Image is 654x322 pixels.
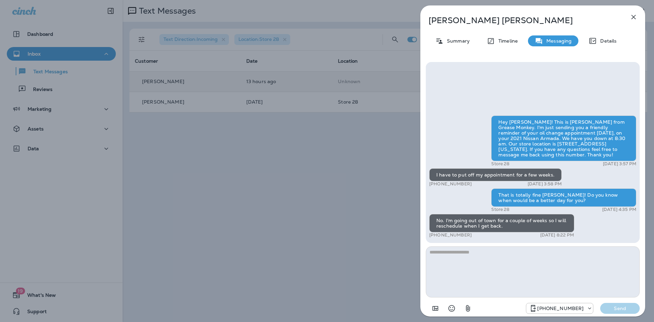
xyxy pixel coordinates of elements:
[603,161,636,167] p: [DATE] 3:57 PM
[526,304,593,312] div: +1 (208) 858-5823
[429,232,472,238] p: [PHONE_NUMBER]
[429,168,562,181] div: I have to put off my appointment for a few weeks.
[543,38,572,44] p: Messaging
[528,181,562,187] p: [DATE] 3:58 PM
[445,302,458,315] button: Select an emoji
[491,207,509,212] p: Store 28
[429,181,472,187] p: [PHONE_NUMBER]
[491,188,636,207] div: That is totally fine [PERSON_NAME]! Do you know when would be a better day for you?
[495,38,518,44] p: Timeline
[602,207,636,212] p: [DATE] 4:35 PM
[429,302,442,315] button: Add in a premade template
[429,16,614,25] p: [PERSON_NAME] [PERSON_NAME]
[537,306,583,311] p: [PHONE_NUMBER]
[540,232,574,238] p: [DATE] 8:22 PM
[597,38,617,44] p: Details
[491,161,509,167] p: Store 28
[429,214,574,232] div: No. I'm going out of town for a couple of weeks so I will reschedule when I get back.
[491,116,636,161] div: Hey [PERSON_NAME]! This is [PERSON_NAME] from Grease Monkey. I'm just sending you a friendly remi...
[443,38,470,44] p: Summary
